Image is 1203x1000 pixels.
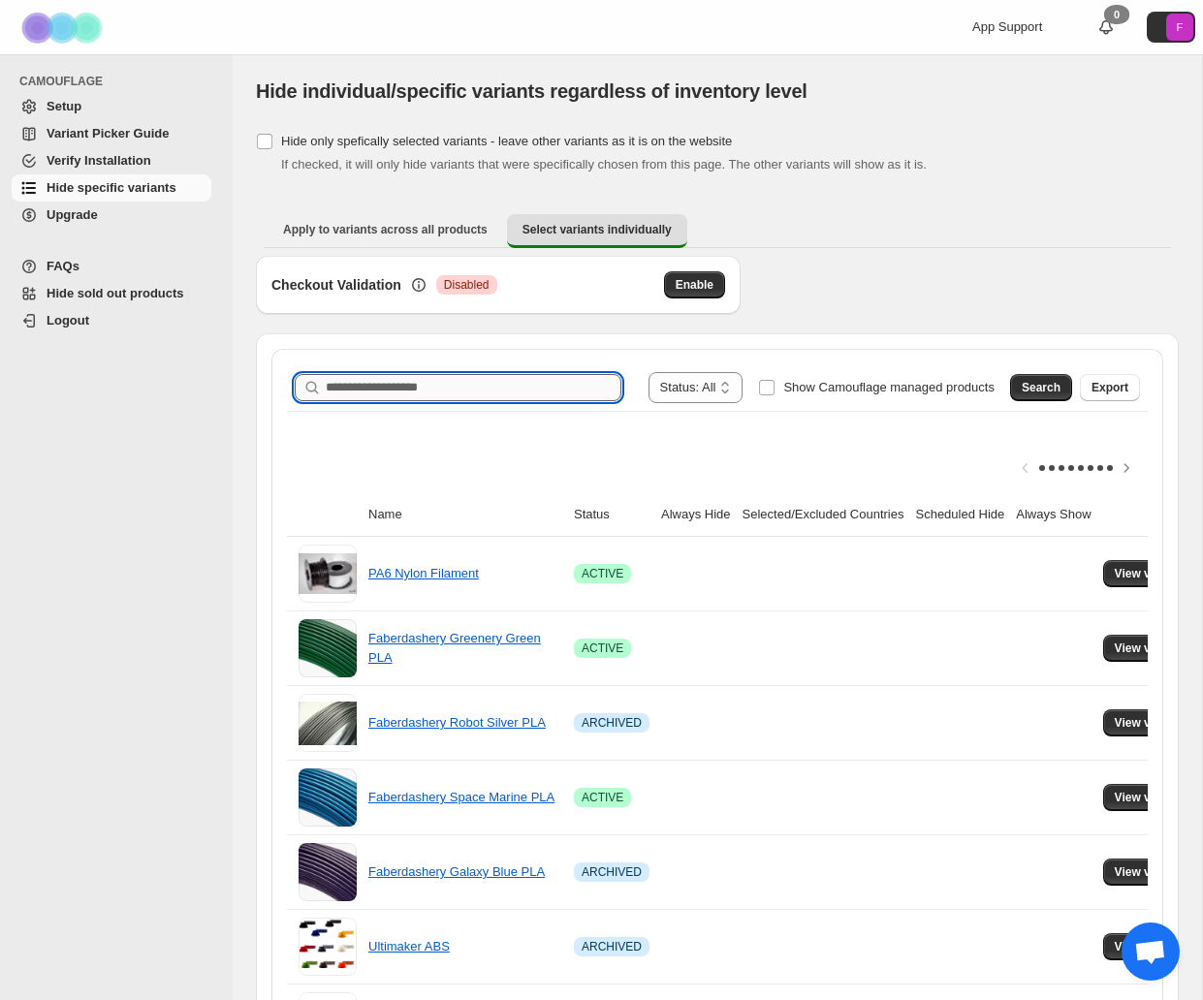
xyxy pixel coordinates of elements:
th: Name [363,493,568,537]
button: Export [1080,374,1140,401]
th: Status [568,493,655,537]
span: ACTIVE [582,566,623,581]
span: ARCHIVED [582,864,642,880]
a: Faberdashery Robot Silver PLA [368,715,546,730]
a: Hide sold out products [12,280,211,307]
img: Faberdashery Galaxy Blue PLA [299,843,357,901]
text: F [1177,21,1184,33]
span: Hide specific variants [47,180,176,195]
button: Apply to variants across all products [268,214,503,245]
span: View variants [1115,641,1189,656]
button: Search [1010,374,1072,401]
th: Always Hide [655,493,737,537]
div: 0 [1104,5,1129,24]
button: View variants [1103,560,1201,587]
span: App Support [972,19,1042,34]
a: Verify Installation [12,147,211,174]
a: Setup [12,93,211,120]
span: FAQs [47,259,79,273]
button: View variants [1103,635,1201,662]
span: Enable [676,277,713,293]
span: Upgrade [47,207,98,222]
span: ACTIVE [582,641,623,656]
button: Enable [664,271,725,298]
span: ACTIVE [582,790,623,805]
button: Avatar with initials F [1147,12,1195,43]
span: Search [1022,380,1061,395]
img: Faberdashery Greenery Green PLA [299,619,357,677]
span: Show Camouflage managed products [783,380,995,394]
a: Logout [12,307,211,334]
a: Upgrade [12,202,211,229]
span: Hide individual/specific variants regardless of inventory level [256,80,807,102]
h3: Checkout Validation [271,275,401,295]
span: ARCHIVED [582,939,642,954]
button: View variants [1103,933,1201,960]
a: Faberdashery Greenery Green PLA [368,631,541,665]
img: Ultimaker ABS [299,918,357,976]
span: Verify Installation [47,153,151,168]
span: ARCHIVED [582,715,642,731]
th: Always Show [1010,493,1096,537]
span: Hide only spefically selected variants - leave other variants as it is on the website [281,134,732,148]
span: Disabled [444,277,490,293]
span: Variant Picker Guide [47,126,169,141]
span: Export [1092,380,1128,395]
button: View variants [1103,784,1201,811]
a: Ultimaker ABS [368,939,450,953]
th: Selected/Excluded Countries [737,493,910,537]
span: View variants [1115,715,1189,731]
span: View variants [1115,939,1189,954]
a: 0 [1096,17,1116,37]
a: PA6 Nylon Filament [368,566,479,580]
span: Apply to variants across all products [283,222,488,237]
a: Hide specific variants [12,174,211,202]
span: Avatar with initials F [1166,14,1193,41]
span: View variants [1115,864,1189,880]
th: Scheduled Hide [909,493,1010,537]
span: View variants [1115,566,1189,581]
img: Faberdashery Space Marine PLA [299,768,357,827]
span: Setup [47,99,81,113]
span: If checked, it will only hide variants that were specifically chosen from this page. The other va... [281,157,927,172]
a: Faberdashery Galaxy Blue PLA [368,864,545,879]
a: FAQs [12,253,211,280]
a: Faberdashery Space Marine PLA [368,790,554,804]
span: Logout [47,313,89,328]
span: Hide sold out products [47,286,184,300]
span: CAMOUFLAGE [19,74,219,89]
button: Select variants individually [507,214,687,248]
img: Camouflage [16,1,112,54]
span: Select variants individually [522,222,672,237]
span: View variants [1115,790,1189,805]
button: Scroll table right one column [1113,454,1140,482]
button: View variants [1103,859,1201,886]
a: Variant Picker Guide [12,120,211,147]
button: View variants [1103,709,1201,736]
div: Open chat [1122,922,1180,981]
